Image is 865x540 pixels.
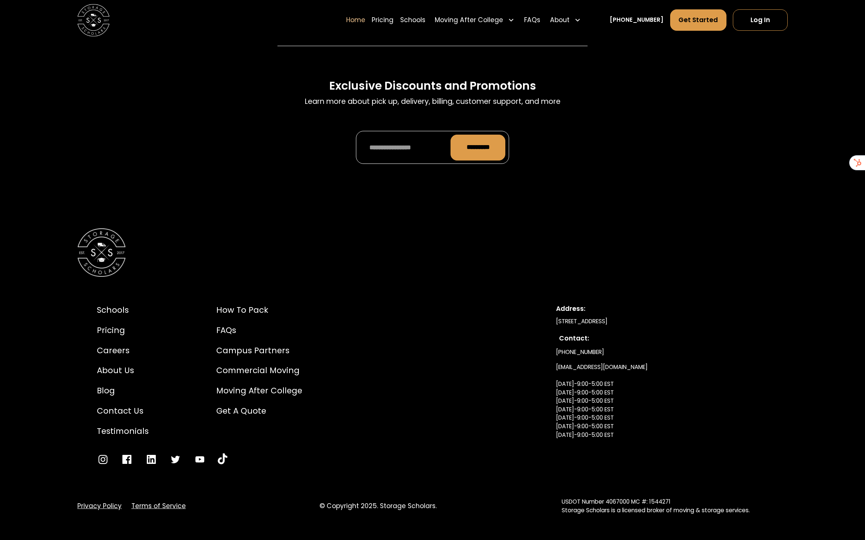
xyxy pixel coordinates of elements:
a: [PHONE_NUMBER] [610,16,663,24]
a: Testimonials [97,425,149,437]
a: Schools [400,9,425,31]
a: Commercial Moving [216,364,302,376]
a: About Us [97,364,149,376]
a: Blog [97,385,149,397]
form: Promo Form [356,131,509,164]
a: FAQs [216,324,302,336]
a: [PHONE_NUMBER] [556,345,604,360]
a: Get a Quote [216,405,302,417]
div: Moving After College [435,15,503,25]
div: About [550,15,570,25]
a: How to Pack [216,304,302,316]
a: Go to YouTube [218,453,228,465]
a: Go to LinkedIn [145,453,157,465]
a: FAQs [524,9,540,31]
img: Storage Scholars Logomark. [77,228,126,277]
div: About [547,9,584,31]
a: Pricing [372,9,393,31]
div: [STREET_ADDRESS] [556,317,769,326]
a: Home [346,9,365,31]
a: Schools [97,304,149,316]
a: Careers [97,345,149,357]
a: Go to Facebook [121,453,133,465]
a: Log In [733,9,788,31]
p: Learn more about pick up, delivery, billing, customer support, and more [305,96,561,107]
a: Go to Instagram [97,453,109,465]
a: Get Started [670,9,726,31]
a: Contact Us [97,405,149,417]
a: Go to Twitter [169,453,181,465]
a: Terms of Service [131,501,186,511]
a: Moving After College [216,385,302,397]
div: Moving After College [432,9,518,31]
div: Address: [556,304,769,314]
a: Pricing [97,324,149,336]
a: Campus Partners [216,345,302,357]
a: Go to YouTube [194,453,206,465]
div: Contact: [559,334,765,343]
a: Privacy Policy [77,501,122,511]
a: [EMAIL_ADDRESS][DOMAIN_NAME][DATE]-9:00-5:00 EST[DATE]-9:00-5:00 EST[DATE]-9:00-5:00 EST[DATE]-9:... [556,360,648,459]
h3: Exclusive Discounts and Promotions [329,78,536,93]
img: Storage Scholars main logo [77,4,110,36]
div: © Copyright 2025. Storage Scholars. [319,501,546,511]
div: USDOT Number 4067000 MC #: 1544271 Storage Scholars is a licensed broker of moving & storage serv... [562,498,788,514]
